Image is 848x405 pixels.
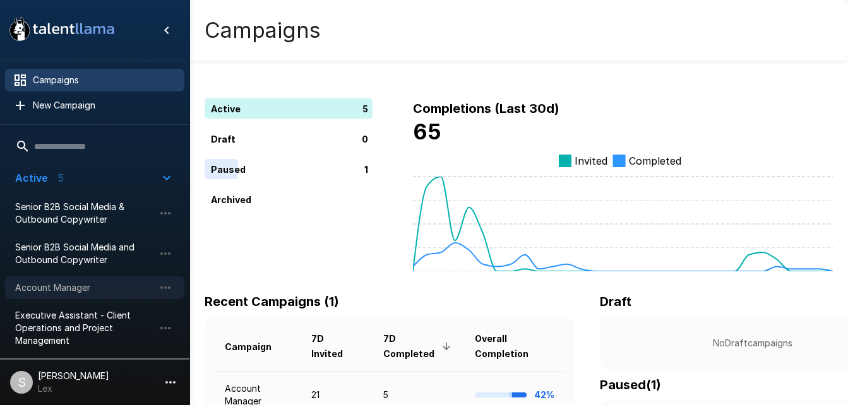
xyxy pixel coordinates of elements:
[225,339,288,355] span: Campaign
[413,101,559,116] b: Completions (Last 30d)
[413,119,441,144] b: 65
[311,331,363,361] span: 7D Invited
[362,132,368,146] p: 0
[205,294,339,309] b: Recent Campaigns (1)
[383,331,455,361] span: 7D Completed
[362,102,368,115] p: 5
[600,377,661,392] b: Paused ( 1 )
[475,331,554,361] span: Overall Completion
[364,163,368,176] p: 1
[205,17,321,44] h4: Campaigns
[534,389,554,400] b: 42%
[600,294,631,309] b: Draft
